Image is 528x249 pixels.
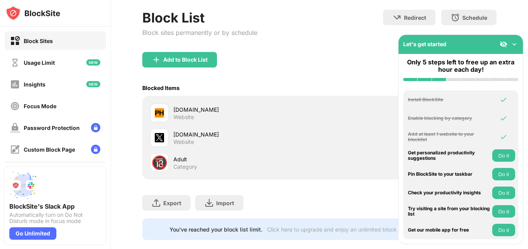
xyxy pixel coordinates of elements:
[404,14,426,21] div: Redirect
[492,205,515,218] button: Do it
[216,200,234,206] div: Import
[155,108,164,118] img: favicons
[10,145,20,154] img: customize-block-page-off.svg
[492,149,515,162] button: Do it
[86,81,100,87] img: new-icon.svg
[408,206,490,217] div: Try visiting a site from your blocking list
[408,227,490,233] div: Get our mobile app for free
[492,168,515,180] button: Do it
[10,58,20,67] img: time-usage-off.svg
[91,145,100,154] img: lock-menu.svg
[9,171,37,199] img: push-slack.svg
[142,10,257,26] div: Block List
[163,200,181,206] div: Export
[267,226,407,233] div: Click here to upgrade and enjoy an unlimited block list.
[24,146,75,153] div: Custom Block Page
[24,38,53,44] div: Block Sites
[142,29,257,36] div: Block sites permanently or by schedule
[403,41,446,47] div: Let's get started
[9,202,101,210] div: BlockSite's Slack App
[173,155,319,163] div: Adult
[86,59,100,66] img: new-icon.svg
[408,171,490,177] div: Pin BlockSite to your taskbar
[408,97,490,102] div: Install BlockSite
[408,190,490,195] div: Check your productivity insights
[173,105,319,114] div: [DOMAIN_NAME]
[24,103,56,109] div: Focus Mode
[500,96,507,104] img: omni-check.svg
[10,101,20,111] img: focus-off.svg
[408,131,490,143] div: Add at least 1 website to your blocklist
[173,114,194,121] div: Website
[408,116,490,121] div: Enable blocking by category
[173,138,194,145] div: Website
[142,85,180,91] div: Blocked Items
[173,130,319,138] div: [DOMAIN_NAME]
[24,81,45,88] div: Insights
[408,150,490,161] div: Get personalized productivity suggestions
[462,14,487,21] div: Schedule
[173,163,197,170] div: Category
[155,133,164,142] img: favicons
[492,224,515,236] button: Do it
[170,226,262,233] div: You’ve reached your block list limit.
[500,114,507,122] img: omni-check.svg
[24,59,55,66] div: Usage Limit
[9,212,101,224] div: Automatically turn on Do Not Disturb mode in focus mode
[10,36,20,46] img: block-on.svg
[151,155,168,171] div: 🔞
[24,124,80,131] div: Password Protection
[5,5,60,21] img: logo-blocksite.svg
[500,133,507,141] img: omni-check.svg
[403,59,518,73] div: Only 5 steps left to free up an extra hour each day!
[500,40,507,48] img: eye-not-visible.svg
[10,123,20,133] img: password-protection-off.svg
[9,227,56,240] div: Go Unlimited
[10,80,20,89] img: insights-off.svg
[91,123,100,132] img: lock-menu.svg
[511,40,518,48] img: omni-setup-toggle.svg
[163,57,208,63] div: Add to Block List
[492,187,515,199] button: Do it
